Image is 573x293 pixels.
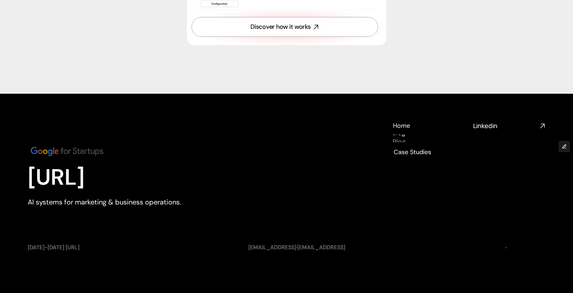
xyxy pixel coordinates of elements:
[393,135,405,142] a: BlogBlog
[473,122,537,130] h4: Linkedin
[393,148,432,156] a: Case Studies
[393,148,431,157] p: Case Studies
[393,122,410,129] a: Home
[559,141,570,152] button: Edit Framer Content
[248,244,455,251] p: ·
[248,244,296,251] a: [EMAIL_ADDRESS]
[28,244,234,251] p: [DATE]-[DATE] [URL]
[393,122,465,156] nav: Footer navigation
[393,122,410,130] p: Home
[28,164,219,191] p: [URL]
[28,197,219,207] p: AI systems for marketing & business operations.
[473,122,545,130] a: Linkedin
[393,137,405,146] h4: Blog
[469,244,502,251] a: Terms of Use
[510,244,545,251] a: Privacy Policy
[473,122,545,130] nav: Social media links
[297,244,345,251] a: [EMAIL_ADDRESS]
